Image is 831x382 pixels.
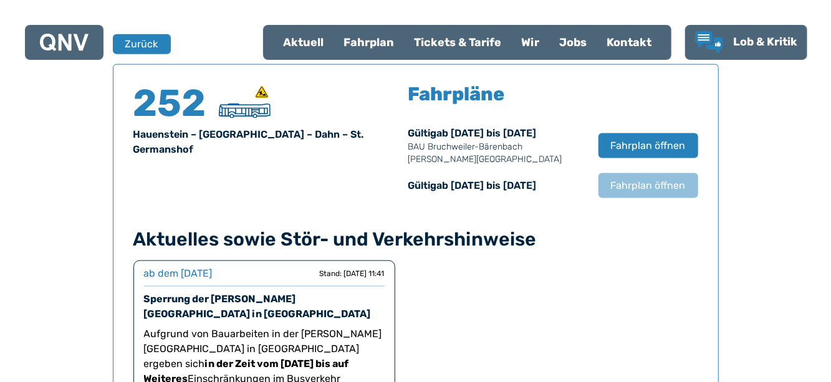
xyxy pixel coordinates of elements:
a: Wir [511,26,549,59]
a: Sperrung der [PERSON_NAME][GEOGRAPHIC_DATA] in [GEOGRAPHIC_DATA] [144,293,371,320]
span: Fahrplan öffnen [611,178,686,193]
div: ab dem [DATE] [144,266,213,281]
a: Zurück [113,34,163,54]
h4: 252 [133,85,208,122]
h5: Fahrpläne [408,85,505,103]
button: Fahrplan öffnen [598,133,698,158]
p: BAU Bruchweiler-Bärenbach [PERSON_NAME][GEOGRAPHIC_DATA] [408,141,586,166]
a: Kontakt [597,26,661,59]
div: Hauenstein – [GEOGRAPHIC_DATA] – Dahn – St. Germanshof [133,127,401,157]
span: Lob & Kritik [733,35,797,49]
img: QNV Logo [40,34,89,51]
div: Stand: [DATE] 11:41 [320,269,385,279]
a: Aktuell [273,26,334,59]
a: Jobs [549,26,597,59]
button: Fahrplan öffnen [598,173,698,198]
div: Gültig ab [DATE] bis [DATE] [408,126,586,166]
button: Zurück [113,34,171,54]
img: Überlandbus [219,103,271,118]
a: Fahrplan [334,26,404,59]
h4: Aktuelles sowie Stör- und Verkehrshinweise [133,228,698,251]
a: QNV Logo [40,30,89,55]
div: Gültig ab [DATE] bis [DATE] [408,178,586,193]
a: Tickets & Tarife [404,26,511,59]
a: Lob & Kritik [695,31,797,54]
span: Fahrplan öffnen [611,138,686,153]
